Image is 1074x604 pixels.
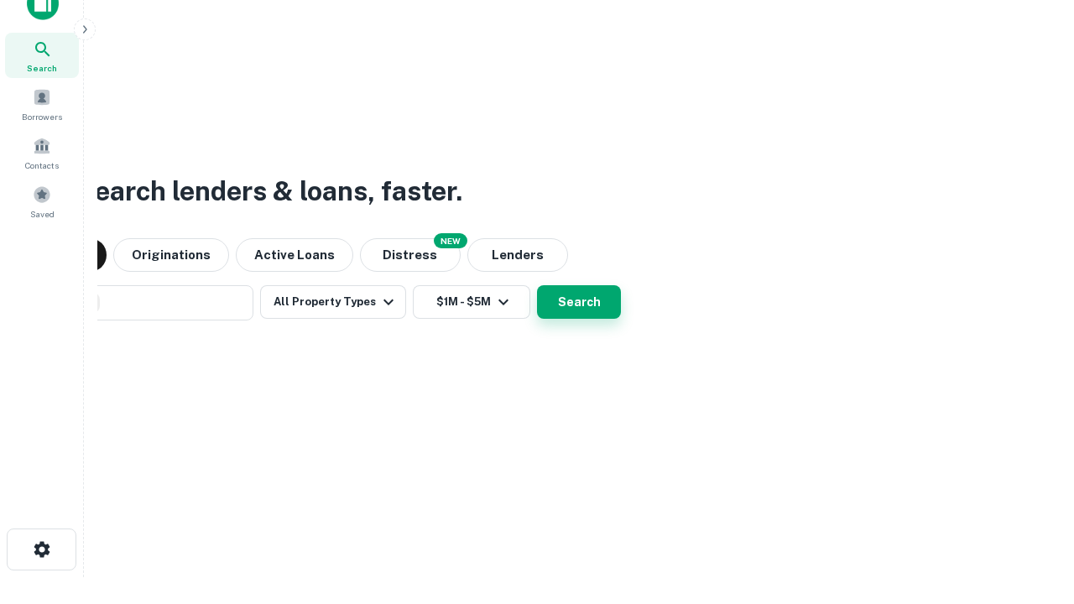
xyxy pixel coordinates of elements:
a: Saved [5,179,79,224]
button: Search [537,285,621,319]
button: All Property Types [260,285,406,319]
button: Search distressed loans with lien and other non-mortgage details. [360,238,461,272]
h3: Search lenders & loans, faster. [76,171,462,211]
button: $1M - $5M [413,285,530,319]
span: Saved [30,207,55,221]
a: Contacts [5,130,79,175]
a: Borrowers [5,81,79,127]
button: Active Loans [236,238,353,272]
a: Search [5,33,79,78]
span: Search [27,61,57,75]
iframe: Chat Widget [990,470,1074,550]
span: Borrowers [22,110,62,123]
button: Lenders [467,238,568,272]
span: Contacts [25,159,59,172]
button: Originations [113,238,229,272]
div: NEW [434,233,467,248]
